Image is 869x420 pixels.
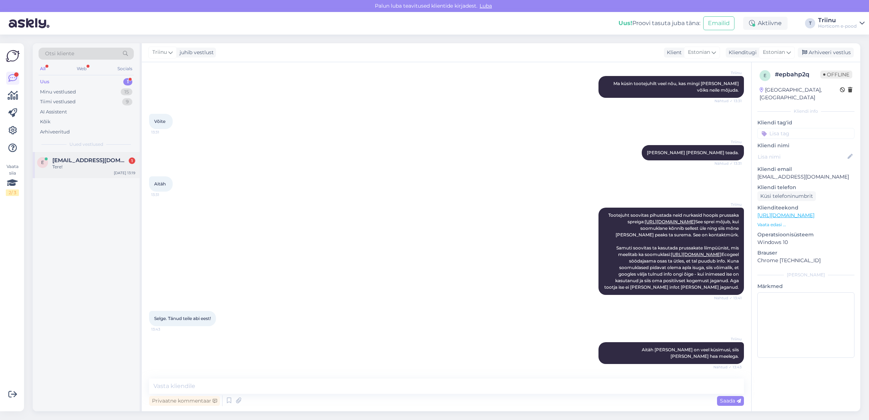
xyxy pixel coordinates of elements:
[154,181,166,187] span: Aitäh
[40,128,70,136] div: Arhiveeritud
[664,49,682,56] div: Klient
[6,49,20,63] img: Askly Logo
[758,153,846,161] input: Lisa nimi
[713,364,742,370] span: Nähtud ✓ 13:43
[757,221,854,228] p: Vaata edasi ...
[757,165,854,173] p: Kliendi email
[714,161,742,166] span: Nähtud ✓ 13:31
[151,327,179,332] span: 13:43
[720,397,741,404] span: Saada
[757,173,854,181] p: [EMAIL_ADDRESS][DOMAIN_NAME]
[714,295,742,301] span: Nähtud ✓ 13:41
[757,142,854,149] p: Kliendi nimi
[757,204,854,212] p: Klienditeekond
[820,71,852,79] span: Offline
[775,70,820,79] div: # epbahp2q
[757,191,816,201] div: Küsi telefoninumbrit
[757,128,854,139] input: Lisa tag
[618,20,632,27] b: Uus!
[760,86,840,101] div: [GEOGRAPHIC_DATA], [GEOGRAPHIC_DATA]
[757,249,854,257] p: Brauser
[45,50,74,57] span: Otsi kliente
[40,118,51,125] div: Kõik
[798,48,854,57] div: Arhiveeri vestlus
[40,78,49,85] div: Uus
[757,239,854,246] p: Windows 10
[6,189,19,196] div: 2 / 3
[69,141,103,148] span: Uued vestlused
[714,98,742,104] span: Nähtud ✓ 13:31
[757,283,854,290] p: Märkmed
[52,164,135,170] div: Tere!
[152,48,167,56] span: Triinu
[52,157,128,164] span: ester.seerman@mail.ee
[714,139,742,145] span: Triinu
[714,202,742,207] span: Triinu
[129,157,135,164] div: 1
[177,49,214,56] div: juhib vestlust
[39,64,47,73] div: All
[121,88,132,96] div: 15
[122,98,132,105] div: 9
[477,3,494,9] span: Luba
[688,48,710,56] span: Estonian
[604,212,740,290] span: Tootejuht soovitas pihustada neid nurkasid hoopis prussaka spreiga: See sprei mõjub, kui soomukla...
[743,17,788,30] div: Aktiivne
[757,272,854,278] div: [PERSON_NAME]
[757,108,854,115] div: Kliendi info
[647,150,739,155] span: [PERSON_NAME] [PERSON_NAME] teada.
[116,64,134,73] div: Socials
[757,119,854,127] p: Kliendi tag'id
[818,17,857,23] div: Triinu
[671,252,721,257] a: [URL][DOMAIN_NAME]
[40,98,76,105] div: Tiimi vestlused
[123,78,132,85] div: 1
[151,129,179,135] span: 13:31
[154,119,165,124] span: Võite
[757,212,814,219] a: [URL][DOMAIN_NAME]
[757,184,854,191] p: Kliendi telefon
[40,88,76,96] div: Minu vestlused
[642,347,740,359] span: Aitäh [PERSON_NAME] on veel küsimusi, siis [PERSON_NAME] hea meelega.
[154,316,211,321] span: Selge. Tänud teile abi eest!
[149,396,220,406] div: Privaatne kommentaar
[618,19,700,28] div: Proovi tasuta juba täna:
[714,336,742,342] span: Triinu
[764,73,766,78] span: e
[645,219,695,224] a: [URL][DOMAIN_NAME]
[40,108,67,116] div: AI Assistent
[114,170,135,176] div: [DATE] 13:19
[818,23,857,29] div: Horticom e-pood
[757,231,854,239] p: Operatsioonisüsteem
[41,160,44,165] span: e
[757,257,854,264] p: Chrome [TECHNICAL_ID]
[703,16,734,30] button: Emailid
[613,81,740,93] span: Ma küsin tootejuhilt veel nõu, kas mingi [PERSON_NAME] võiks neile mõjuda.
[726,49,757,56] div: Klienditugi
[805,18,815,28] div: T
[75,64,88,73] div: Web
[714,70,742,76] span: Triinu
[6,163,19,196] div: Vaata siia
[818,17,865,29] a: TriinuHorticom e-pood
[763,48,785,56] span: Estonian
[151,192,179,197] span: 13:31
